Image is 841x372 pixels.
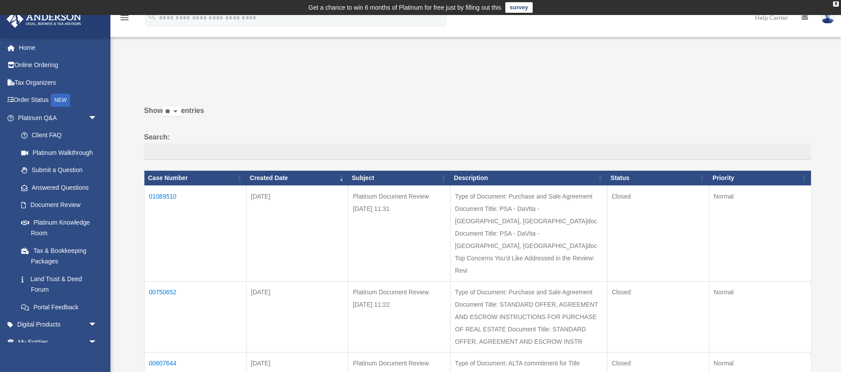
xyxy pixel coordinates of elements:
[451,185,607,281] td: Type of Document: Purchase and Sale Agreement Document Title: PSA - DaVita - [GEOGRAPHIC_DATA], [...
[246,185,349,281] td: [DATE]
[12,127,106,144] a: Client FAQ
[144,143,811,160] input: Search:
[12,270,106,298] a: Land Trust & Deed Forum
[709,185,811,281] td: Normal
[349,171,451,186] th: Subject: activate to sort column ascending
[349,281,451,352] td: Platinum Document Review [DATE] 11:22
[349,185,451,281] td: Platinum Document Review [DATE] 11:31
[833,1,839,7] div: close
[88,316,106,334] span: arrow_drop_down
[163,107,181,117] select: Showentries
[308,2,501,13] div: Get a chance to win 6 months of Platinum for free just by filling out this
[6,74,110,91] a: Tax Organizers
[607,185,709,281] td: Closed
[144,131,811,160] label: Search:
[451,281,607,352] td: Type of Document: Purchase and Sale Agreement Document Title: STANDARD OFFER, AGREEMENT AND ESCRO...
[4,11,84,28] img: Anderson Advisors Platinum Portal
[6,316,110,334] a: Digital Productsarrow_drop_down
[12,162,106,179] a: Submit a Question
[821,11,834,24] img: User Pic
[6,91,110,109] a: Order StatusNEW
[6,109,106,127] a: Platinum Q&Aarrow_drop_down
[12,196,106,214] a: Document Review
[119,15,130,23] a: menu
[709,281,811,352] td: Normal
[6,39,110,56] a: Home
[709,171,811,186] th: Priority: activate to sort column ascending
[607,281,709,352] td: Closed
[246,171,349,186] th: Created Date: activate to sort column ascending
[144,281,246,352] td: 00750652
[12,242,106,270] a: Tax & Bookkeeping Packages
[144,171,246,186] th: Case Number: activate to sort column ascending
[119,12,130,23] i: menu
[607,171,709,186] th: Status: activate to sort column ascending
[6,56,110,74] a: Online Ordering
[12,179,102,196] a: Answered Questions
[148,12,157,22] i: search
[246,281,349,352] td: [DATE]
[6,333,110,351] a: My Entitiesarrow_drop_down
[88,333,106,351] span: arrow_drop_down
[51,94,70,107] div: NEW
[144,105,811,126] label: Show entries
[451,171,607,186] th: Description: activate to sort column ascending
[505,2,533,13] a: survey
[12,144,106,162] a: Platinum Walkthrough
[88,109,106,127] span: arrow_drop_down
[12,214,106,242] a: Platinum Knowledge Room
[12,298,106,316] a: Portal Feedback
[144,185,246,281] td: 01089510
